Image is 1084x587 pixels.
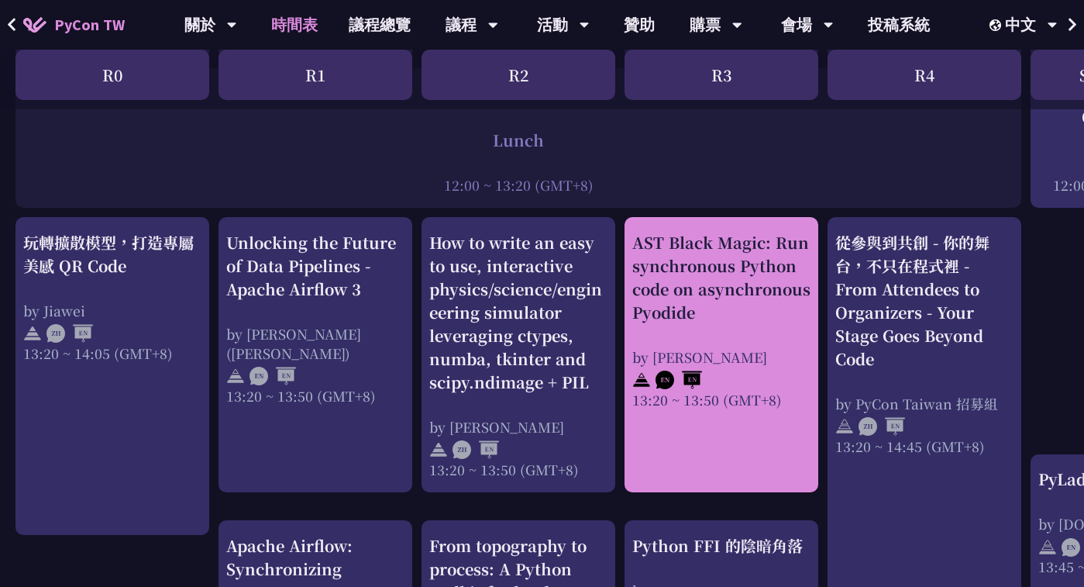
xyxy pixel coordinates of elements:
[835,437,1013,456] div: 13:20 ~ 14:45 (GMT+8)
[23,231,201,278] div: 玩轉擴散模型，打造專屬美感 QR Code
[54,13,125,36] span: PyCon TW
[429,231,607,394] div: How to write an easy to use, interactive physics/science/engineering simulator leveraging ctypes,...
[632,231,810,479] a: AST Black Magic: Run synchronous Python code on asynchronous Pyodide by [PERSON_NAME] 13:20 ~ 13:...
[226,231,404,301] div: Unlocking the Future of Data Pipelines - Apache Airflow 3
[632,390,810,409] div: 13:20 ~ 13:50 (GMT+8)
[989,19,1005,31] img: Locale Icon
[632,371,651,389] img: svg+xml;base64,PHN2ZyB4bWxucz0iaHR0cDovL3d3dy53My5vcmcvMjAwMC9zdmciIHdpZHRoPSIyNCIgaGVpZ2h0PSIyNC...
[23,17,46,33] img: Home icon of PyCon TW 2025
[632,347,810,367] div: by [PERSON_NAME]
[23,301,201,320] div: by Jiawei
[23,175,1013,195] div: 12:00 ~ 13:20 (GMT+8)
[226,231,404,479] a: Unlocking the Future of Data Pipelines - Apache Airflow 3 by [PERSON_NAME] ([PERSON_NAME]) 13:20 ...
[656,371,702,389] img: ENEN.5a408d1.svg
[453,440,499,459] img: ZHEN.371966e.svg
[23,344,201,363] div: 13:20 ~ 14:05 (GMT+8)
[859,417,905,436] img: ZHEN.371966e.svg
[226,386,404,406] div: 13:20 ~ 13:50 (GMT+8)
[23,324,42,343] img: svg+xml;base64,PHN2ZyB4bWxucz0iaHR0cDovL3d3dy53My5vcmcvMjAwMC9zdmciIHdpZHRoPSIyNCIgaGVpZ2h0PSIyNC...
[422,50,615,100] div: R2
[15,50,209,100] div: R0
[828,50,1021,100] div: R4
[46,324,93,343] img: ZHEN.371966e.svg
[625,50,818,100] div: R3
[226,367,245,385] img: svg+xml;base64,PHN2ZyB4bWxucz0iaHR0cDovL3d3dy53My5vcmcvMjAwMC9zdmciIHdpZHRoPSIyNCIgaGVpZ2h0PSIyNC...
[835,231,1013,371] div: 從參與到共創 - 你的舞台，不只在程式裡 - From Attendees to Organizers - Your Stage Goes Beyond Code
[8,5,140,44] a: PyCon TW
[429,440,448,459] img: svg+xml;base64,PHN2ZyB4bWxucz0iaHR0cDovL3d3dy53My5vcmcvMjAwMC9zdmciIHdpZHRoPSIyNCIgaGVpZ2h0PSIyNC...
[835,417,854,436] img: svg+xml;base64,PHN2ZyB4bWxucz0iaHR0cDovL3d3dy53My5vcmcvMjAwMC9zdmciIHdpZHRoPSIyNCIgaGVpZ2h0PSIyNC...
[226,324,404,363] div: by [PERSON_NAME] ([PERSON_NAME])
[429,231,607,479] a: How to write an easy to use, interactive physics/science/engineering simulator leveraging ctypes,...
[23,129,1013,152] div: Lunch
[23,231,201,522] a: 玩轉擴散模型，打造專屬美感 QR Code by Jiawei 13:20 ~ 14:05 (GMT+8)
[632,231,810,324] div: AST Black Magic: Run synchronous Python code on asynchronous Pyodide
[835,394,1013,413] div: by PyCon Taiwan 招募組
[429,417,607,437] div: by [PERSON_NAME]
[1038,538,1057,557] img: svg+xml;base64,PHN2ZyB4bWxucz0iaHR0cDovL3d3dy53My5vcmcvMjAwMC9zdmciIHdpZHRoPSIyNCIgaGVpZ2h0PSIyNC...
[249,367,296,385] img: ENEN.5a408d1.svg
[632,534,810,558] div: Python FFI 的陰暗角落
[219,50,412,100] div: R1
[429,460,607,479] div: 13:20 ~ 13:50 (GMT+8)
